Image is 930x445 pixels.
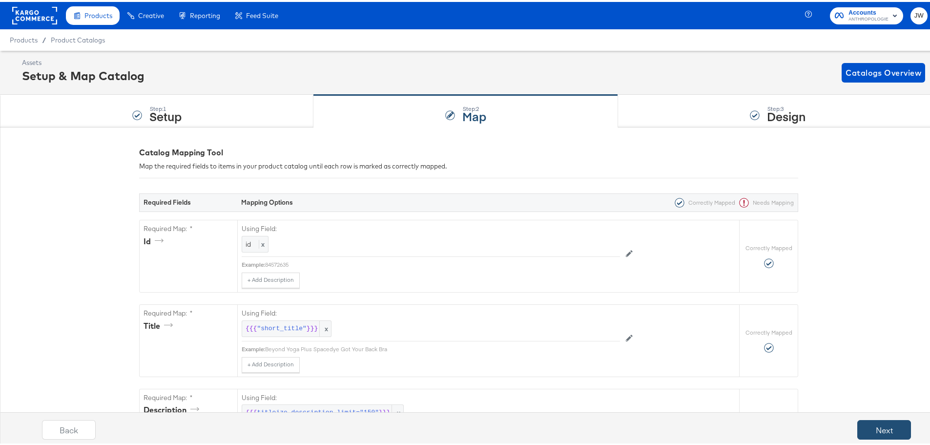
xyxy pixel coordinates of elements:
[242,259,265,267] div: Example:
[745,242,792,250] label: Correctly Mapped
[241,196,293,205] strong: Mapping Options
[144,234,167,245] div: id
[265,259,620,267] div: 84572635
[265,343,620,351] div: Beyond Yoga Plus Spacedye Got Your Back Bra
[910,5,928,22] button: JW
[735,196,794,206] div: Needs Mapping
[22,65,145,82] div: Setup & Map Catalog
[246,238,251,247] span: id
[149,106,182,122] strong: Setup
[462,106,486,122] strong: Map
[242,391,620,401] label: Using Field:
[671,196,735,206] div: Correctly Mapped
[144,307,233,316] label: Required Map: *
[242,271,300,286] button: + Add Description
[144,318,176,330] div: title
[38,34,51,42] span: /
[830,5,903,22] button: AccountsANTHROPOLOGIE
[22,56,145,65] div: Assets
[462,104,486,110] div: Step: 2
[914,8,924,20] span: JW
[242,343,265,351] div: Example:
[190,10,220,18] span: Reporting
[319,319,331,335] span: x
[307,322,318,332] span: }}}
[138,10,164,18] span: Creative
[246,322,257,332] span: {{{
[51,34,105,42] a: Product Catalogs
[10,34,38,42] span: Products
[246,10,278,18] span: Feed Suite
[767,106,806,122] strong: Design
[257,322,306,332] span: "short_title"
[767,104,806,110] div: Step: 3
[242,222,620,232] label: Using Field:
[842,61,925,81] button: Catalogs Overview
[144,222,233,232] label: Required Map: *
[144,196,191,205] strong: Required Fields
[144,391,233,401] label: Required Map: *
[745,327,792,335] label: Correctly Mapped
[242,307,620,316] label: Using Field:
[846,64,921,78] span: Catalogs Overview
[848,14,889,21] span: ANTHROPOLOGIE
[149,104,182,110] div: Step: 1
[259,238,265,247] span: x
[42,418,96,438] button: Back
[139,145,798,156] div: Catalog Mapping Tool
[848,6,889,16] span: Accounts
[242,355,300,371] button: + Add Description
[139,160,447,169] div: Map the required fields to items in your product catalog until each row is marked as correctly ma...
[84,10,112,18] span: Products
[857,418,911,438] button: Next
